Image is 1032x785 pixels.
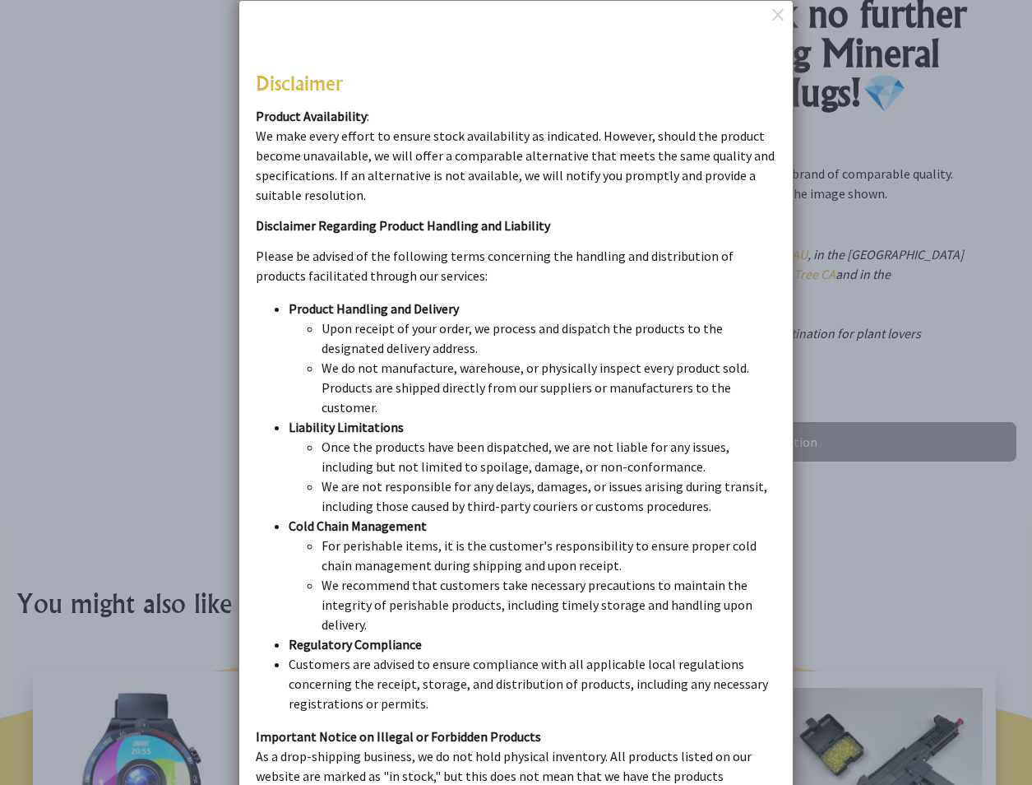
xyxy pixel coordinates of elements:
li: Customers are advised to ensure compliance with all applicable local regulations concerning the r... [289,654,776,713]
li: We do not manufacture, warehouse, or physically inspect every product sold. Products are shipped ... [322,358,776,417]
strong: Regulatory Compliance [289,636,422,653]
strong: Liability Limitations [289,419,404,435]
li: We are not responsible for any delays, damages, or issues arising during transit, including those... [322,476,776,516]
li: We recommend that customers take necessary precautions to maintain the integrity of perishable pr... [322,575,776,634]
p: : We make every effort to ensure stock availability as indicated. However, should the product bec... [256,106,776,205]
h3: Disclaimer [256,70,776,96]
strong: Disclaimer Regarding Product Handling and Liability [256,217,550,234]
strong: Product Handling and Delivery [289,300,459,317]
strong: Important Notice on Illegal or Forbidden Products [256,728,541,745]
li: For perishable items, it is the customer's responsibility to ensure proper cold chain management ... [322,536,776,575]
li: Upon receipt of your order, we process and dispatch the products to the designated delivery address. [322,318,776,358]
p: Please be advised of the following terms concerning the handling and distribution of products fac... [256,246,776,286]
strong: Cold Chain Management [289,518,427,534]
strong: Product Availability [256,108,367,124]
li: Once the products have been dispatched, we are not liable for any issues, including but not limit... [322,437,776,476]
